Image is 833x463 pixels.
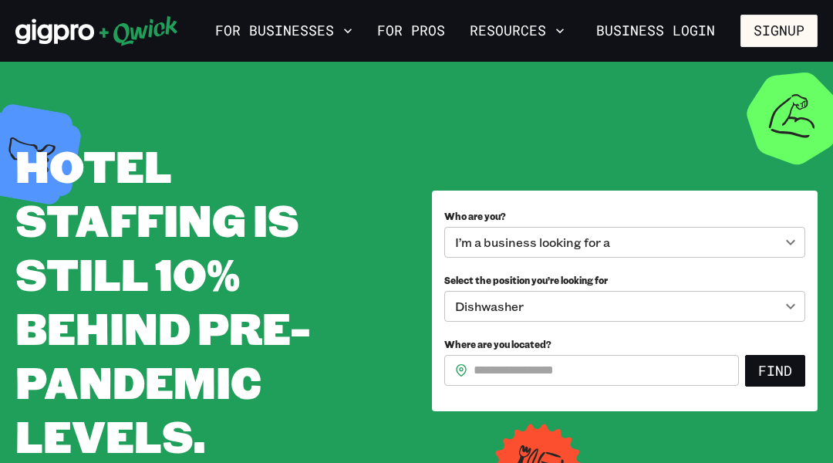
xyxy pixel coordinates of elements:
[464,18,571,44] button: Resources
[209,18,359,44] button: For Businesses
[444,274,608,286] span: Select the position you’re looking for
[745,355,805,387] button: Find
[444,291,805,322] div: Dishwasher
[583,15,728,47] a: Business Login
[444,210,506,222] span: Who are you?
[740,15,818,47] button: Signup
[444,227,805,258] div: I’m a business looking for a
[444,338,551,350] span: Where are you located?
[371,18,451,44] a: For Pros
